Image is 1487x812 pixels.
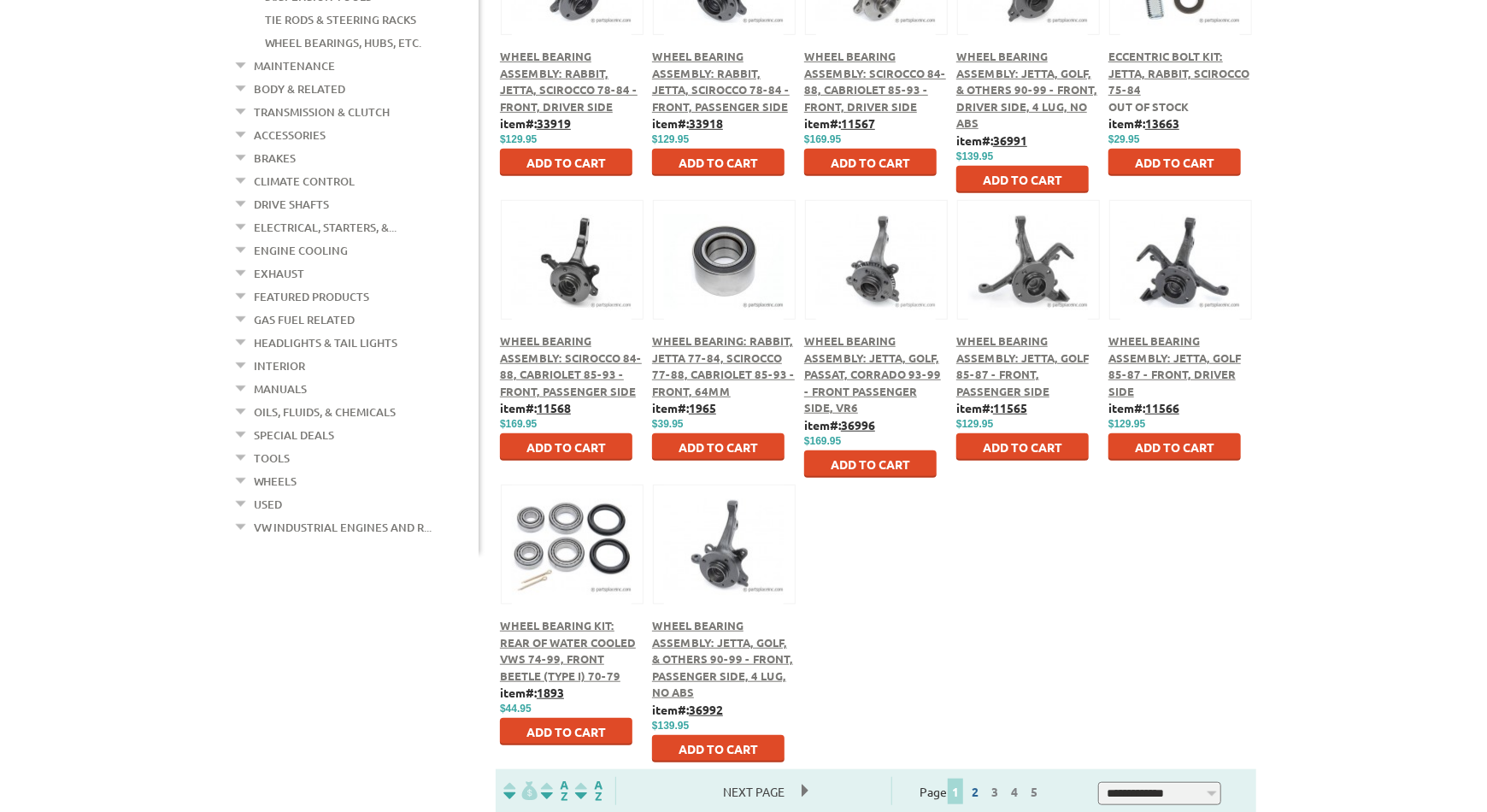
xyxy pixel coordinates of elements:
img: Sort by Sales Rank [572,781,606,801]
span: Add to Cart [679,741,758,756]
a: Featured Products [254,285,369,308]
u: 36991 [993,132,1027,148]
span: Add to Cart [679,155,758,170]
a: Wheel Bearing Assembly: Jetta, Golf, Passat, Corrado 93-99 - Front Passenger Side, VR6 [804,333,941,415]
b: item#: [804,115,875,131]
b: item#: [956,132,1027,148]
a: Wheel Bearing Assembly: Rabbit, Jetta, Scirocco 78-84 - Front, Driver Side [500,49,638,114]
a: VW Industrial Engines and R... [254,516,432,538]
u: 11567 [841,115,875,131]
a: Transmission & Clutch [254,101,390,123]
u: 13663 [1145,115,1179,131]
span: $169.95 [804,435,841,447]
span: Next Page [706,779,802,804]
a: Drive Shafts [254,193,329,215]
a: Manuals [254,378,307,400]
b: item#: [956,400,1027,415]
u: 33918 [689,115,723,131]
a: Engine Cooling [254,239,348,262]
a: 2 [967,784,983,799]
a: Gas Fuel Related [254,309,355,331]
u: 33919 [537,115,571,131]
a: Body & Related [254,78,345,100]
button: Add to Cart [804,450,937,478]
a: Tools [254,447,290,469]
span: $44.95 [500,703,532,715]
a: Accessories [254,124,326,146]
a: Electrical, Starters, &... [254,216,397,238]
b: item#: [500,685,564,700]
span: $129.95 [956,418,993,430]
u: 1965 [689,400,716,415]
a: Used [254,493,282,515]
span: Add to Cart [1135,439,1214,455]
a: Wheel Bearing Assembly: Rabbit, Jetta, Scirocco 78-84 - Front, Passenger Side [652,49,790,114]
b: item#: [1108,400,1179,415]
a: Wheel Bearing Kit: Rear of Water Cooled VWs 74-99, Front Beetle (Type I) 70-79 [500,618,636,683]
span: Add to Cart [983,172,1062,187]
button: Add to Cart [956,166,1089,193]
span: $29.95 [1108,133,1140,145]
b: item#: [500,115,571,131]
a: 5 [1026,784,1042,799]
span: Add to Cart [1135,155,1214,170]
span: $129.95 [1108,418,1145,430]
b: item#: [1108,115,1179,131]
a: 3 [987,784,1002,799]
button: Add to Cart [500,149,632,176]
span: $39.95 [652,418,684,430]
a: Next Page [706,784,802,799]
span: Wheel Bearing: Rabbit, Jetta 77-84, Scirocco 77-88, Cabriolet 85-93 - Front, 64mm [652,333,795,398]
u: 11568 [537,400,571,415]
button: Add to Cart [652,149,785,176]
button: Add to Cart [652,735,785,762]
span: Add to Cart [526,724,606,739]
span: Add to Cart [983,439,1062,455]
a: Eccentric Bolt Kit: Jetta, Rabbit, Scirocco 75-84 [1108,49,1249,97]
button: Add to Cart [652,433,785,461]
span: Out of stock [1108,99,1189,114]
a: Wheels [254,470,297,492]
span: $169.95 [500,418,537,430]
a: Wheel Bearings, Hubs, Etc. [265,32,421,54]
a: Oils, Fluids, & Chemicals [254,401,396,423]
span: $139.95 [652,720,689,732]
u: 1893 [537,685,564,700]
a: Interior [254,355,305,377]
b: item#: [652,400,716,415]
img: Sort by Headline [538,781,572,801]
b: item#: [652,115,723,131]
a: Headlights & Tail Lights [254,332,397,354]
span: $169.95 [804,133,841,145]
a: Wheel Bearing Assembly: Jetta, Golf, & Others 90-99 - Front, Driver Side, 4 lug, No ABS [956,49,1097,130]
a: Maintenance [254,55,335,77]
b: item#: [804,417,875,432]
button: Add to Cart [804,149,937,176]
span: Wheel Bearing Assembly: Jetta, Golf 85-87 - Front, Passenger Side [956,333,1089,398]
img: filterpricelow.svg [503,781,538,801]
u: 11565 [993,400,1027,415]
span: Add to Cart [526,439,606,455]
span: 1 [948,779,963,804]
button: Add to Cart [956,433,1089,461]
a: Brakes [254,147,296,169]
b: item#: [500,400,571,415]
u: 36996 [841,417,875,432]
u: 11566 [1145,400,1179,415]
a: Tie Rods & Steering Racks [265,9,416,31]
span: Add to Cart [831,155,910,170]
a: Special Deals [254,424,334,446]
span: $139.95 [956,150,993,162]
a: Climate Control [254,170,355,192]
span: Wheel Bearing Assembly: Jetta, Golf 85-87 - Front, Driver Side [1108,333,1241,398]
button: Add to Cart [1108,149,1241,176]
a: Wheel Bearing Assembly: Jetta, Golf, & Others 90-99 - Front, Passenger Side, 4 lug, No ABS [652,618,793,699]
a: Wheel Bearing Assembly: Scirocco 84-88, Cabriolet 85-93 - Front, Driver Side [804,49,946,114]
span: Add to Cart [526,155,606,170]
span: Add to Cart [831,456,910,472]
